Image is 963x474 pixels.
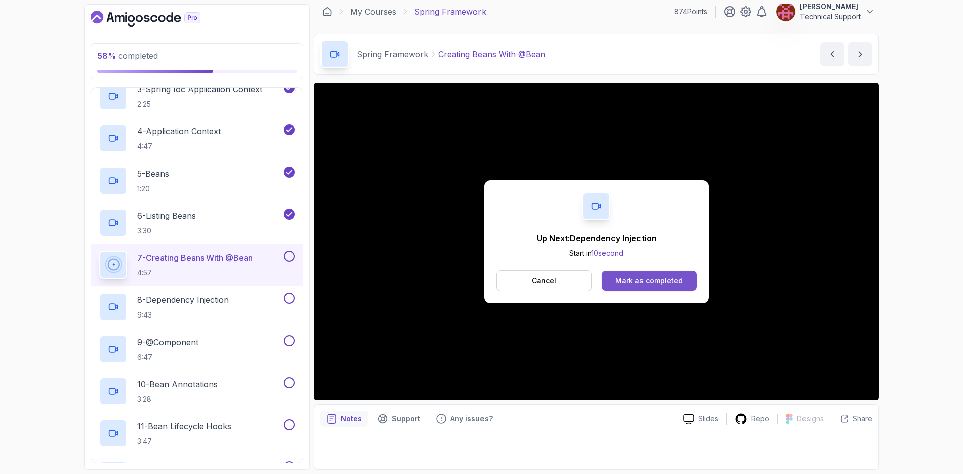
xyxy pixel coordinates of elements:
iframe: 7 - Creating Beans with @Bean [314,83,879,400]
button: Share [832,414,872,424]
p: 7 - Creating Beans With @Bean [137,252,253,264]
button: 4-Application Context4:47 [99,124,295,152]
button: user profile image[PERSON_NAME]Technical Support [776,2,875,22]
p: 4 - Application Context [137,125,221,137]
button: 9-@Component6:47 [99,335,295,363]
p: Cancel [532,276,556,286]
button: 8-Dependency Injection9:43 [99,293,295,321]
p: 11 - Bean Lifecycle Hooks [137,420,231,432]
a: Repo [727,413,777,425]
button: 6-Listing Beans3:30 [99,209,295,237]
p: Share [853,414,872,424]
p: 3:28 [137,394,218,404]
p: 3:30 [137,226,196,236]
button: 7-Creating Beans With @Bean4:57 [99,251,295,279]
span: 10 second [591,249,623,257]
p: 6 - Listing Beans [137,210,196,222]
p: Support [392,414,420,424]
p: 10 - Bean Annotations [137,378,218,390]
button: Mark as completed [602,271,697,291]
p: 3 - Spring Ioc Application Context [137,83,262,95]
p: Up Next: Dependency Injection [537,232,657,244]
a: Dashboard [91,11,223,27]
p: Spring Framework [357,48,428,60]
img: user profile image [776,2,795,21]
button: notes button [320,411,368,427]
p: 6:47 [137,352,198,362]
button: 10-Bean Annotations3:28 [99,377,295,405]
button: Cancel [496,270,592,291]
p: Notes [341,414,362,424]
p: 874 Points [674,7,707,17]
button: next content [848,42,872,66]
p: Repo [751,414,769,424]
button: 5-Beans1:20 [99,167,295,195]
a: My Courses [350,6,396,18]
p: 8 - Dependency Injection [137,294,229,306]
p: Slides [698,414,718,424]
p: Any issues? [450,414,493,424]
p: Designs [797,414,824,424]
button: 3-Spring Ioc Application Context2:25 [99,82,295,110]
p: 9:43 [137,310,229,320]
p: 4:47 [137,141,221,151]
div: Mark as completed [615,276,683,286]
span: 58 % [97,51,116,61]
a: Slides [675,414,726,424]
a: Dashboard [322,7,332,17]
button: previous content [820,42,844,66]
button: Support button [372,411,426,427]
p: Start in [537,248,657,258]
p: 5 - Beans [137,168,169,180]
button: Feedback button [430,411,499,427]
p: Technical Support [800,12,861,22]
p: [PERSON_NAME] [800,2,861,12]
p: 1:20 [137,184,169,194]
p: Creating Beans With @Bean [438,48,545,60]
p: 4:57 [137,268,253,278]
p: Spring Framework [414,6,486,18]
p: 3:47 [137,436,231,446]
p: 9 - @Component [137,336,198,348]
p: 2:25 [137,99,262,109]
span: completed [97,51,158,61]
button: 11-Bean Lifecycle Hooks3:47 [99,419,295,447]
